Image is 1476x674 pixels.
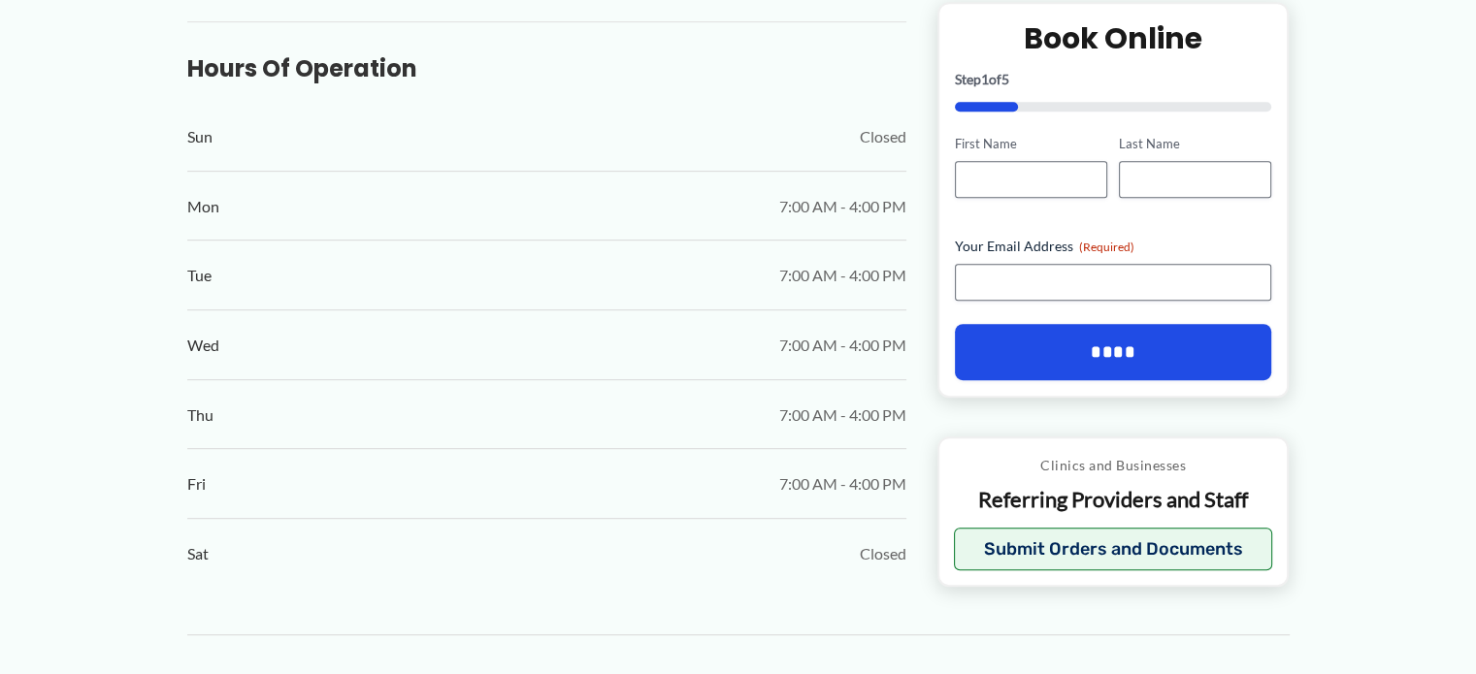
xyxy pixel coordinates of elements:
span: Sat [187,539,209,568]
label: Your Email Address [955,237,1272,256]
span: Tue [187,261,212,290]
span: Fri [187,469,206,498]
span: 7:00 AM - 4:00 PM [779,469,906,498]
p: Referring Providers and Staff [954,486,1273,514]
button: Submit Orders and Documents [954,529,1273,571]
span: Sun [187,122,213,151]
span: Thu [187,401,213,430]
span: 5 [1001,72,1009,88]
span: Closed [860,122,906,151]
span: Wed [187,331,219,360]
span: 7:00 AM - 4:00 PM [779,331,906,360]
span: 7:00 AM - 4:00 PM [779,192,906,221]
p: Step of [955,74,1272,87]
label: Last Name [1119,136,1271,154]
span: 7:00 AM - 4:00 PM [779,401,906,430]
span: (Required) [1079,240,1134,254]
h2: Book Online [955,20,1272,58]
p: Clinics and Businesses [954,453,1273,478]
span: Closed [860,539,906,568]
h3: Hours of Operation [187,53,906,83]
span: 1 [981,72,989,88]
label: First Name [955,136,1107,154]
span: 7:00 AM - 4:00 PM [779,261,906,290]
span: Mon [187,192,219,221]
